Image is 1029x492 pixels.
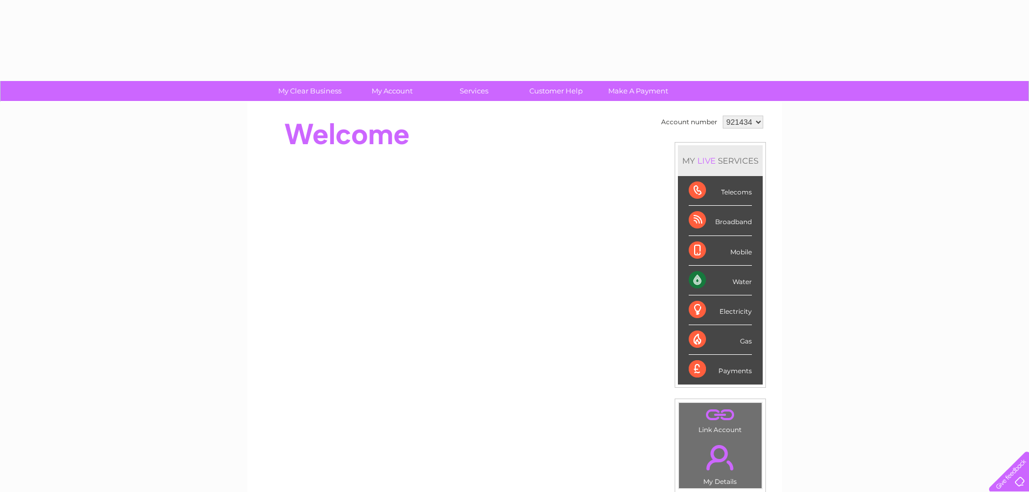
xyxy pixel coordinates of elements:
[689,295,752,325] div: Electricity
[265,81,354,101] a: My Clear Business
[682,406,759,424] a: .
[594,81,683,101] a: Make A Payment
[682,439,759,476] a: .
[512,81,601,101] a: Customer Help
[678,145,763,176] div: MY SERVICES
[689,325,752,355] div: Gas
[689,176,752,206] div: Telecoms
[347,81,436,101] a: My Account
[689,206,752,235] div: Broadband
[658,113,720,131] td: Account number
[689,266,752,295] div: Water
[689,236,752,266] div: Mobile
[678,402,762,436] td: Link Account
[695,156,718,166] div: LIVE
[689,355,752,384] div: Payments
[678,436,762,489] td: My Details
[429,81,519,101] a: Services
